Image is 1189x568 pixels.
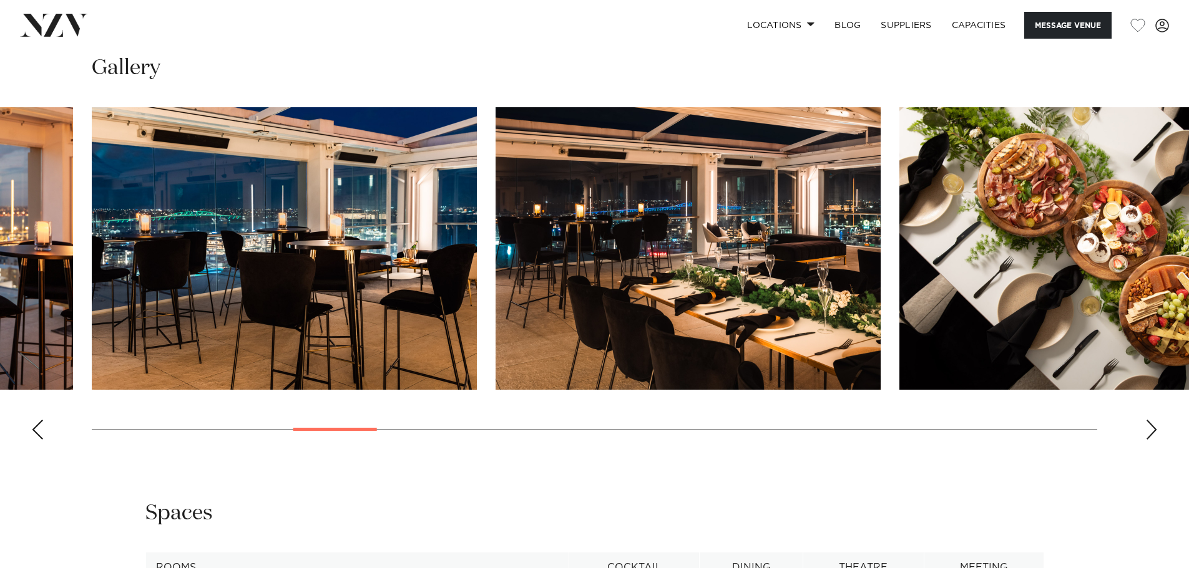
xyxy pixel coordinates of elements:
[1024,12,1112,39] button: Message Venue
[737,12,824,39] a: Locations
[145,499,213,527] h2: Spaces
[92,107,477,390] swiper-slide: 7 / 30
[942,12,1016,39] a: Capacities
[496,107,881,390] swiper-slide: 8 / 30
[871,12,941,39] a: SUPPLIERS
[92,54,160,82] h2: Gallery
[824,12,871,39] a: BLOG
[20,14,88,36] img: nzv-logo.png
